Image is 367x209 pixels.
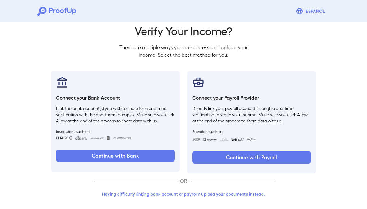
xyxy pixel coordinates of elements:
[56,150,175,162] button: Continue with Bank
[56,94,175,102] h6: Connect your Bank Account
[293,5,330,17] button: Espanõl
[192,129,311,134] span: Providers such as:
[192,138,200,141] img: adp.svg
[93,188,274,200] button: Having difficulty linking bank account or payroll? Upload your documents instead.
[107,136,110,140] img: wellsfargo.svg
[202,138,217,141] img: paycom.svg
[192,105,311,124] p: Directly link your payroll account through a one-time verification to verify your income. Make su...
[177,177,190,185] p: OR
[56,105,175,124] p: Link the bank account(s) you wish to share for a one-time verification with the apartment complex...
[75,136,87,140] img: citibank.svg
[56,136,72,140] img: chase.svg
[192,151,311,164] button: Continue with Payroll
[56,129,175,134] span: Institutions such as:
[246,138,256,141] img: paycon.svg
[56,76,68,88] img: bankAccount.svg
[192,76,205,88] img: payrollProvider.svg
[112,135,132,140] span: +11,000 More
[220,138,229,141] img: workday.svg
[89,136,104,140] img: bankOfAmerica.svg
[114,10,253,37] h2: How Would You Like to Verify Your Income?
[231,138,244,141] img: trinet.svg
[114,44,253,59] p: There are multiple ways you can access and upload your income. Select the best method for you.
[192,94,311,102] h6: Connect your Payroll Provider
